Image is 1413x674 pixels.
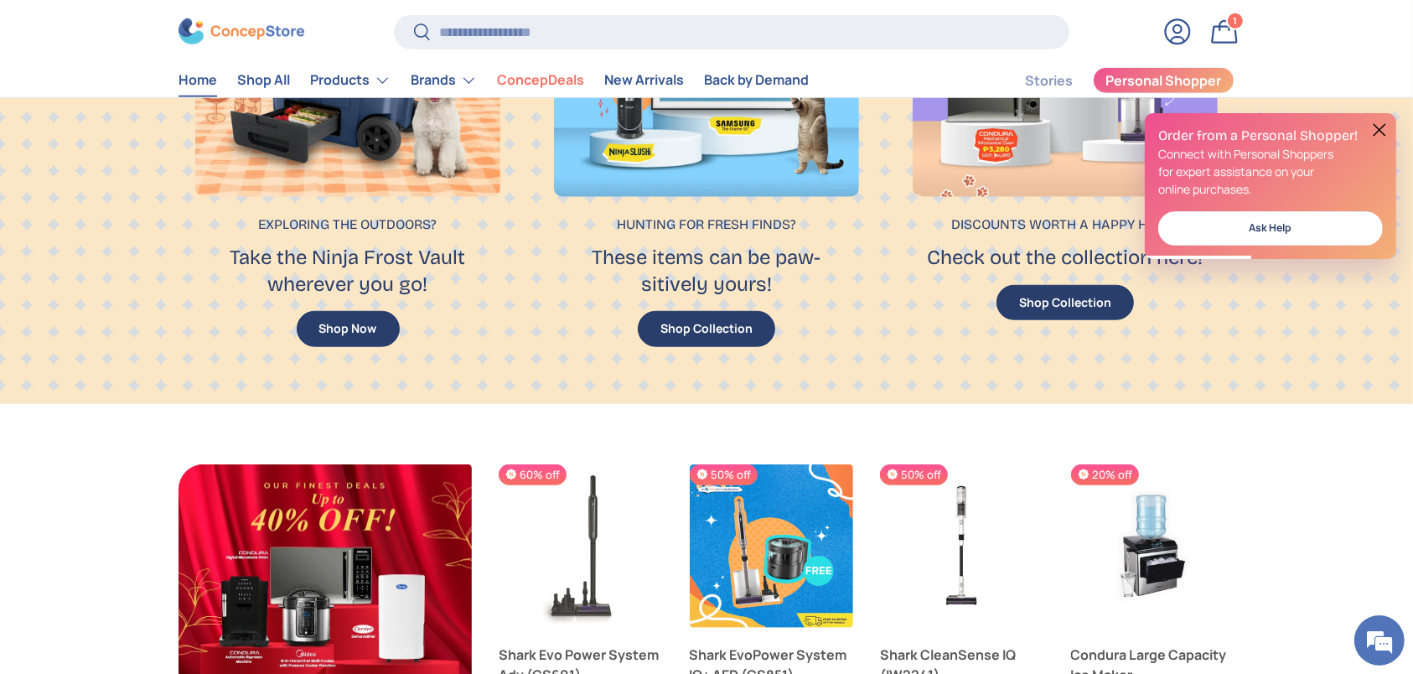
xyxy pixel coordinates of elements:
p: Exploring the outdoors? [200,215,495,235]
span: Personal Shopper [1106,74,1222,87]
button: Shop Now [297,311,400,347]
a: Condura Large Capacity Ice Maker [1071,464,1235,629]
a: Home [179,64,217,96]
button: Shop Collection [996,285,1134,321]
a: ConcepDeals [497,64,584,96]
div: Chat with us now [87,94,282,116]
span: 20% off [1071,464,1139,485]
summary: Products [300,63,401,96]
a: Shark Evo Power System Adv (CS601) [499,464,663,629]
a: Stories [1025,64,1073,96]
a: Ask Help [1158,211,1383,246]
span: 50% off [880,464,948,485]
img: ConcepStore [179,18,304,44]
span: We're online! [97,211,231,381]
summary: Brands [401,63,487,96]
p: Connect with Personal Shoppers for expert assistance on your online purchases. [1158,145,1383,198]
p: Hunting for fresh finds? [559,215,854,235]
span: 1 [1234,14,1238,27]
a: Personal Shopper [1093,66,1234,93]
h2: Order from a Personal Shopper! [1158,127,1383,145]
p: Discounts worth a happy howl! [918,215,1213,235]
p: Take the Ninja Frost Vault wherever you go! [200,245,495,297]
a: Shark CleanSense IQ (IW2241) [880,464,1044,629]
a: Back by Demand [704,64,809,96]
nav: Primary [179,63,809,96]
div: Minimize live chat window [275,8,315,49]
nav: Secondary [985,63,1234,96]
a: Shop All [237,64,290,96]
span: 60% off [499,464,567,485]
button: Shop Collection [638,311,775,347]
span: 50% off [690,464,758,485]
p: These items can be paw-sitively yours! [559,245,854,297]
p: Check out the collection here! [918,245,1213,271]
a: Shark EvoPower System IQ+ AED (CS851) [690,464,854,629]
textarea: Type your message and hit 'Enter' [8,458,319,516]
a: New Arrivals [604,64,684,96]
